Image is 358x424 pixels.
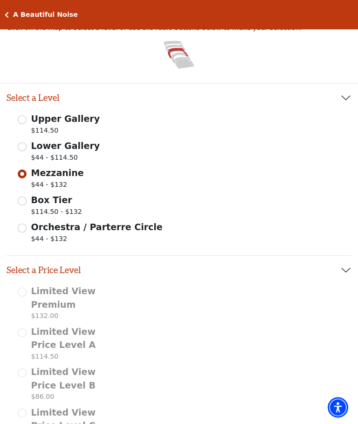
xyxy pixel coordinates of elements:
[31,392,99,405] p: $86.00
[31,195,72,205] span: Box Tier
[31,126,100,139] span: $114.50
[31,234,163,247] span: $44 - $132
[31,207,82,220] span: $114.50 - $132
[31,352,99,365] p: $114.50
[31,286,96,310] span: Limited View Premium
[31,367,96,391] span: Limited View Price Level B
[31,153,100,166] span: $44 - $114.50
[7,256,351,285] button: Select a Price Level
[31,141,100,151] span: Lower Gallery
[31,327,96,351] span: Limited View Price Level A
[31,168,84,178] span: Mezzanine
[5,12,9,18] a: Click here to go back to filters
[31,180,84,193] span: $44 - $132
[13,11,78,19] h5: A Beautiful Noise
[31,311,99,324] p: $132.00
[31,222,163,233] span: Orchestra / Parterre Circle
[31,114,100,124] span: Upper Gallery
[7,84,351,113] button: Select a Level
[328,397,348,418] div: Accessibility Menu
